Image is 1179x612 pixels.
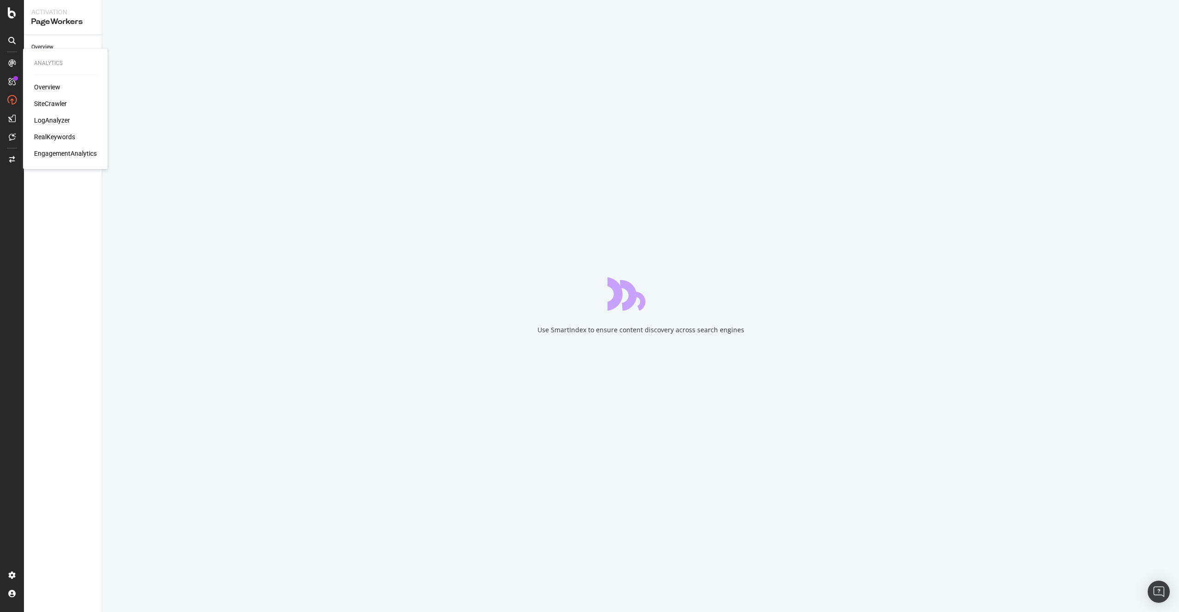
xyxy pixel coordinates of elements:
[607,277,674,311] div: animation
[34,149,97,158] a: EngagementAnalytics
[31,42,95,52] a: Overview
[537,325,744,335] div: Use SmartIndex to ensure content discovery across search engines
[34,99,67,108] a: SiteCrawler
[34,82,60,92] a: Overview
[34,59,97,67] div: Analytics
[31,42,53,52] div: Overview
[34,116,70,125] a: LogAnalyzer
[31,7,94,17] div: Activation
[34,132,75,141] a: RealKeywords
[1148,581,1170,603] div: Open Intercom Messenger
[31,17,94,27] div: PageWorkers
